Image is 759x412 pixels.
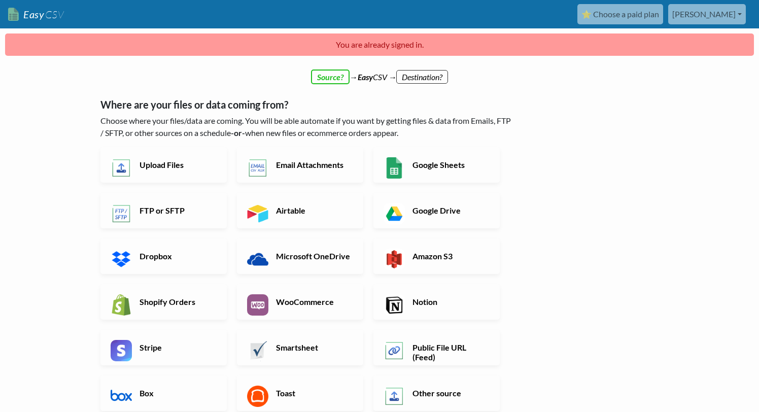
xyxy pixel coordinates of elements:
img: Amazon S3 App & API [384,249,405,270]
a: Smartsheet [237,330,363,365]
h6: Airtable [273,205,353,215]
img: Other Source App & API [384,386,405,407]
h6: Dropbox [137,251,217,261]
img: Microsoft OneDrive App & API [247,249,268,270]
a: Airtable [237,193,363,228]
h6: Smartsheet [273,342,353,352]
a: Upload Files [100,147,227,183]
a: Dropbox [100,238,227,274]
h6: Google Sheets [410,160,490,169]
h6: Other source [410,388,490,398]
img: Email New CSV or XLSX File App & API [247,157,268,179]
span: CSV [44,8,64,21]
img: Google Sheets App & API [384,157,405,179]
a: FTP or SFTP [100,193,227,228]
a: Google Drive [373,193,500,228]
a: Public File URL (Feed) [373,330,500,365]
h6: Stripe [137,342,217,352]
a: Email Attachments [237,147,363,183]
img: Shopify App & API [111,294,132,316]
img: WooCommerce App & API [247,294,268,316]
div: → CSV → [90,61,669,83]
a: Box [100,375,227,411]
a: Google Sheets [373,147,500,183]
a: EasyCSV [8,4,64,25]
h6: Amazon S3 [410,251,490,261]
img: Smartsheet App & API [247,340,268,361]
a: Stripe [100,330,227,365]
h6: FTP or SFTP [137,205,217,215]
img: Public File URL App & API [384,340,405,361]
img: Box App & API [111,386,132,407]
p: Choose where your files/data are coming. You will be able automate if you want by getting files &... [100,115,514,139]
h6: Public File URL (Feed) [410,342,490,362]
a: [PERSON_NAME] [668,4,746,24]
h6: Box [137,388,217,398]
h6: Toast [273,388,353,398]
a: Shopify Orders [100,284,227,320]
a: Other source [373,375,500,411]
a: Microsoft OneDrive [237,238,363,274]
h6: WooCommerce [273,297,353,306]
img: FTP or SFTP App & API [111,203,132,224]
h5: Where are your files or data coming from? [100,98,514,111]
a: Amazon S3 [373,238,500,274]
h6: Upload Files [137,160,217,169]
a: WooCommerce [237,284,363,320]
a: Toast [237,375,363,411]
img: Toast App & API [247,386,268,407]
h6: Shopify Orders [137,297,217,306]
a: Notion [373,284,500,320]
h6: Microsoft OneDrive [273,251,353,261]
img: Notion App & API [384,294,405,316]
h6: Google Drive [410,205,490,215]
h6: Email Attachments [273,160,353,169]
img: Airtable App & API [247,203,268,224]
img: Stripe App & API [111,340,132,361]
b: -or- [231,128,245,138]
img: Google Drive App & API [384,203,405,224]
p: You are already signed in. [5,33,754,56]
a: ⭐ Choose a paid plan [577,4,663,24]
img: Dropbox App & API [111,249,132,270]
img: Upload Files App & API [111,157,132,179]
h6: Notion [410,297,490,306]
